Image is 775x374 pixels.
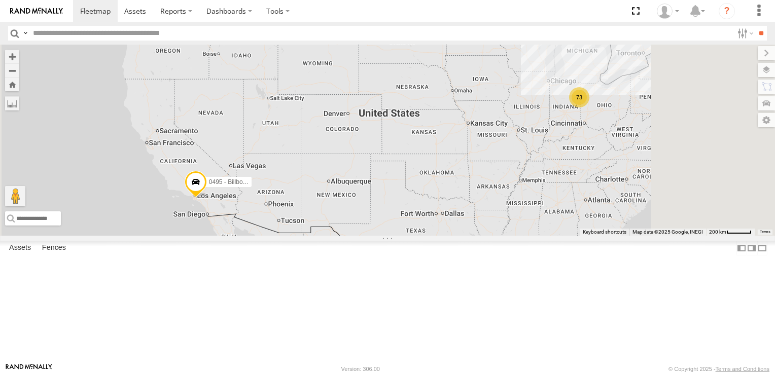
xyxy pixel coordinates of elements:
button: Drag Pegman onto the map to open Street View [5,186,25,206]
label: Dock Summary Table to the Left [736,241,747,255]
label: Fences [37,241,71,255]
button: Zoom out [5,63,19,78]
button: Keyboard shortcuts [583,229,626,236]
a: Terms and Conditions [716,366,769,372]
span: Map data ©2025 Google, INEGI [632,229,703,235]
span: 200 km [709,229,726,235]
a: Terms (opens in new tab) [760,230,770,234]
span: 0495 - Billboard [209,178,252,185]
label: Search Query [21,26,29,41]
div: 73 [569,87,589,107]
label: Measure [5,96,19,110]
a: Visit our Website [6,364,52,374]
div: © Copyright 2025 - [668,366,769,372]
label: Dock Summary Table to the Right [747,241,757,255]
div: Version: 306.00 [341,366,380,372]
i: ? [719,3,735,19]
label: Hide Summary Table [757,241,767,255]
label: Search Filter Options [733,26,755,41]
button: Zoom Home [5,78,19,91]
label: Assets [4,241,36,255]
button: Zoom in [5,50,19,63]
button: Map Scale: 200 km per 46 pixels [706,229,755,236]
label: Map Settings [758,113,775,127]
img: rand-logo.svg [10,8,63,15]
div: Kari Temple [653,4,683,19]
